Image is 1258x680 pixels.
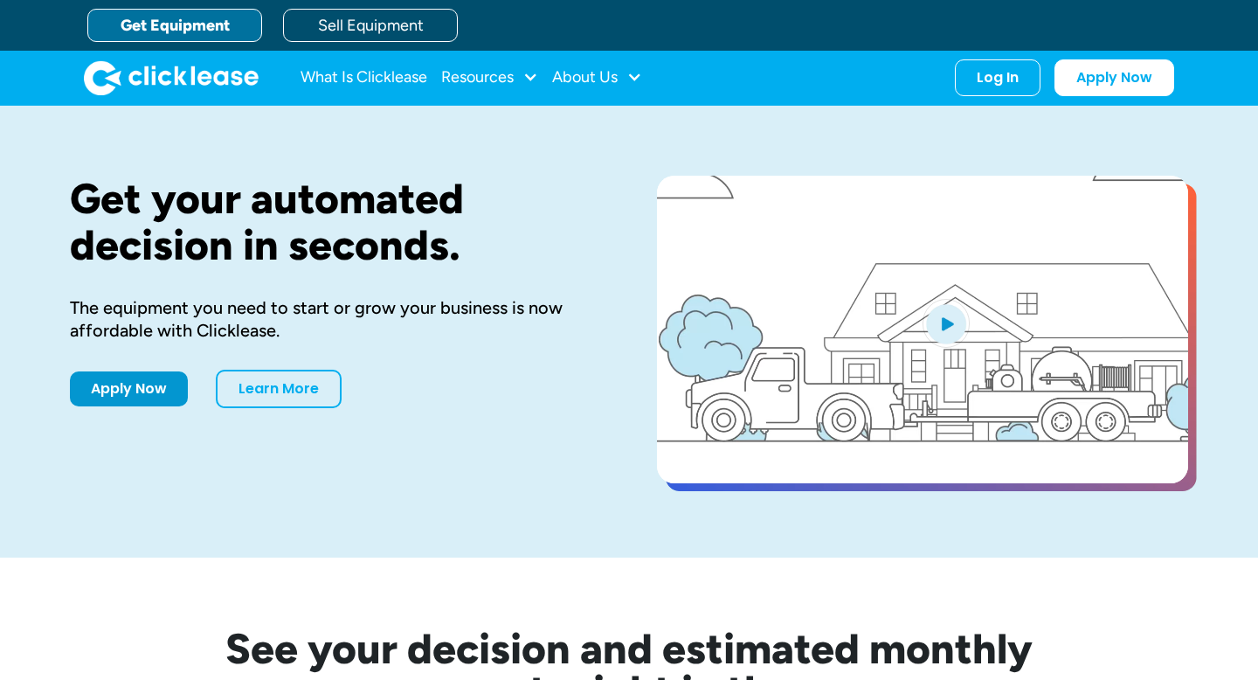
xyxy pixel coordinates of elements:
img: Clicklease logo [84,60,259,95]
a: Sell Equipment [283,9,458,42]
a: Apply Now [1054,59,1174,96]
a: home [84,60,259,95]
div: Log In [977,69,1019,87]
div: About Us [552,60,642,95]
a: Get Equipment [87,9,262,42]
a: open lightbox [657,176,1188,483]
h1: Get your automated decision in seconds. [70,176,601,268]
div: Resources [441,60,538,95]
a: Apply Now [70,371,188,406]
a: What Is Clicklease [301,60,427,95]
a: Learn More [216,370,342,408]
div: The equipment you need to start or grow your business is now affordable with Clicklease. [70,296,601,342]
img: Blue play button logo on a light blue circular background [923,299,970,348]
